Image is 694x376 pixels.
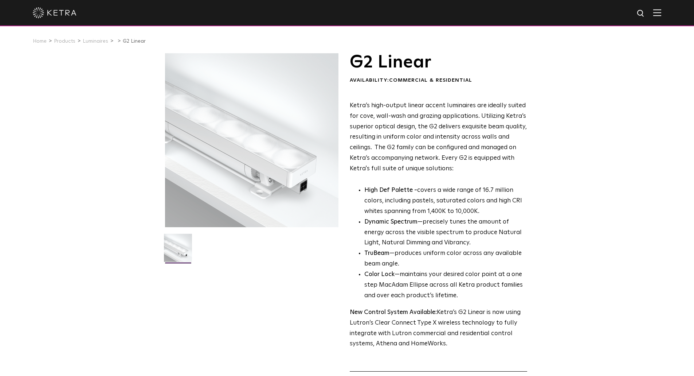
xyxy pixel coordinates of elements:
img: G2-Linear-2021-Web-Square [164,234,192,267]
p: covers a wide range of 16.7 million colors, including pastels, saturated colors and high CRI whit... [364,185,527,217]
strong: Dynamic Spectrum [364,219,417,225]
a: Luminaires [83,39,108,44]
strong: High Def Palette - [364,187,417,193]
div: Availability: [350,77,527,84]
img: ketra-logo-2019-white [33,7,77,18]
a: G2 Linear [123,39,146,44]
strong: Color Lock [364,271,395,278]
strong: New Control System Available: [350,309,437,315]
span: Commercial & Residential [389,78,472,83]
h1: G2 Linear [350,53,527,71]
p: Ketra’s high-output linear accent luminaires are ideally suited for cove, wall-wash and grazing a... [350,101,527,174]
img: search icon [636,9,646,18]
a: Home [33,39,47,44]
li: —maintains your desired color point at a one step MacAdam Ellipse across all Ketra product famili... [364,270,527,301]
img: Hamburger%20Nav.svg [653,9,661,16]
a: Products [54,39,75,44]
p: Ketra’s G2 Linear is now using Lutron’s Clear Connect Type X wireless technology to fully integra... [350,307,527,350]
li: —precisely tunes the amount of energy across the visible spectrum to produce Natural Light, Natur... [364,217,527,249]
strong: TruBeam [364,250,389,256]
li: —produces uniform color across any available beam angle. [364,248,527,270]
